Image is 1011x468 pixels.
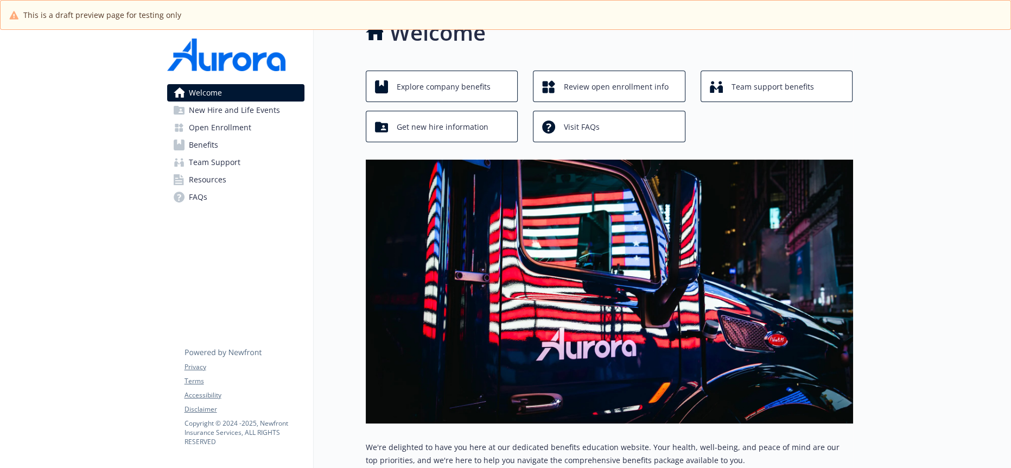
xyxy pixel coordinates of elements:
span: Visit FAQs [564,117,600,137]
a: FAQs [167,188,304,206]
p: Copyright © 2024 - 2025 , Newfront Insurance Services, ALL RIGHTS RESERVED [185,419,304,446]
span: Resources [189,171,226,188]
a: Resources [167,171,304,188]
button: Visit FAQs [533,111,685,142]
a: Terms [185,376,304,386]
a: Privacy [185,362,304,372]
span: Welcome [189,84,222,102]
button: Get new hire information [366,111,518,142]
button: Review open enrollment info [533,71,685,102]
h1: Welcome [390,16,486,49]
span: New Hire and Life Events [189,102,280,119]
span: Explore company benefits [397,77,491,97]
p: We're delighted to have you here at our dedicated benefits education website. Your health, well-b... [366,441,853,467]
span: Benefits [189,136,218,154]
span: Get new hire information [397,117,488,137]
span: Review open enrollment info [564,77,669,97]
a: Accessibility [185,390,304,400]
a: Disclaimer [185,404,304,414]
span: Open Enrollment [189,119,251,136]
button: Explore company benefits [366,71,518,102]
button: Team support benefits [701,71,853,102]
a: Benefits [167,136,304,154]
span: Team support benefits [732,77,814,97]
a: Open Enrollment [167,119,304,136]
span: Team Support [189,154,240,171]
span: This is a draft preview page for testing only [23,9,181,21]
a: New Hire and Life Events [167,102,304,119]
span: FAQs [189,188,207,206]
a: Welcome [167,84,304,102]
a: Team Support [167,154,304,171]
img: overview page banner [366,160,853,423]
